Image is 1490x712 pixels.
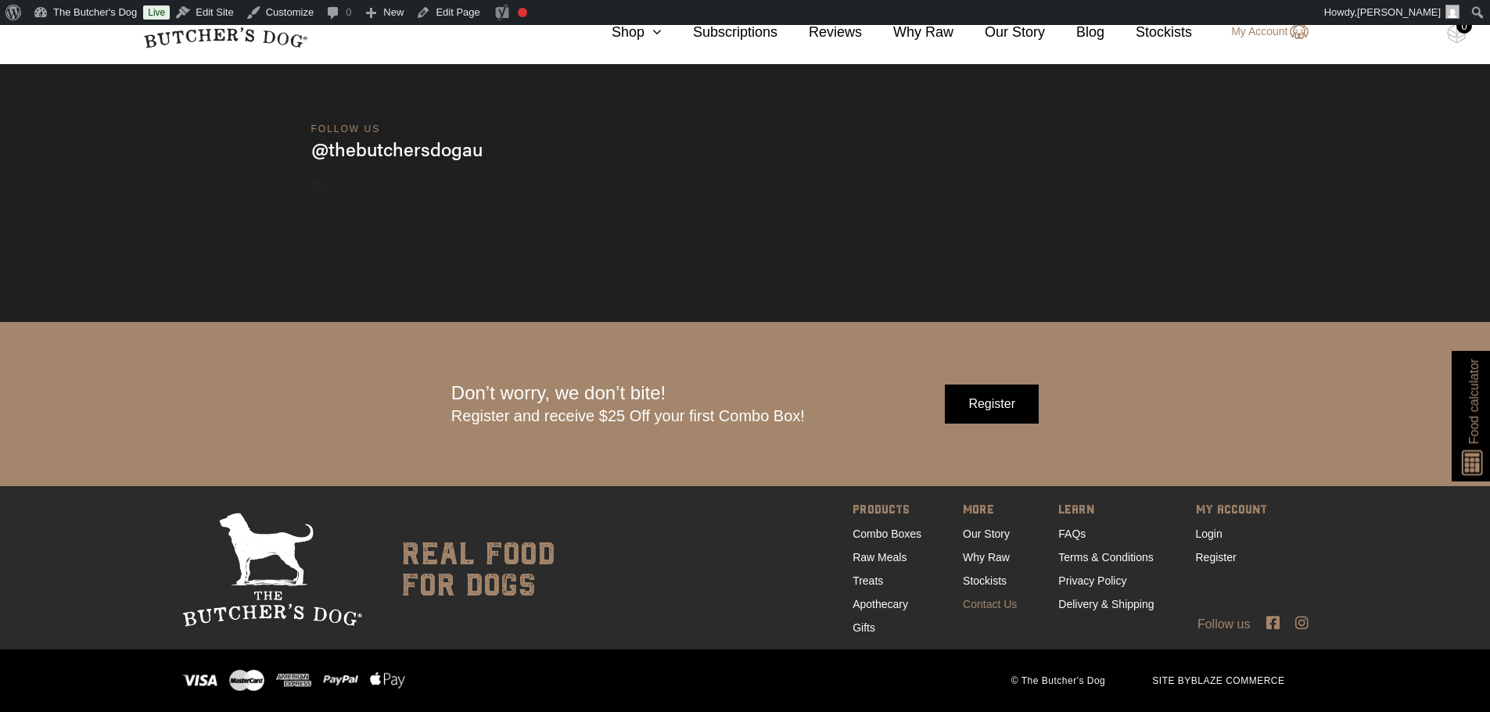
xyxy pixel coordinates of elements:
span: PRODUCTS [853,500,921,522]
span: Food calculator [1464,359,1483,444]
a: Raw Meals [853,551,907,564]
img: TBD_Cart-Empty.png [1447,23,1467,44]
a: Why Raw [963,551,1010,564]
a: Our Story [953,22,1045,43]
a: thebutchersdogau 857 posts [311,136,1179,193]
a: Why Raw [862,22,953,43]
div: Don’t worry, we don’t bite! [451,382,805,426]
a: Shop [580,22,662,43]
div: Focus keyphrase not set [518,8,527,17]
span: Register and receive $25 Off your first Combo Box! [451,407,805,424]
a: Blog [1045,22,1104,43]
span: 857 posts [311,178,343,194]
a: Contact Us [963,598,1017,610]
a: Login [1196,528,1223,540]
div: 0 [1456,18,1472,34]
a: Terms & Conditions [1058,551,1153,564]
span: SITE BY [1129,674,1308,688]
a: Delivery & Shipping [1058,598,1154,610]
a: My Account [1215,23,1308,41]
span: MORE [963,500,1017,522]
span: [PERSON_NAME] [1357,6,1441,18]
a: Gifts [853,621,875,634]
a: Stockists [1104,22,1192,43]
div: Follow us [120,615,1371,634]
span: LEARN [1058,500,1154,522]
a: Register [1196,551,1237,564]
div: real food for dogs [386,513,555,627]
a: Stockists [963,574,1007,587]
a: Combo Boxes [853,528,921,540]
a: FAQs [1058,528,1086,540]
div: follow us [311,122,1179,136]
h3: thebutchersdogau [311,136,483,163]
span: MY ACCOUNT [1196,500,1267,522]
a: BLAZE COMMERCE [1191,675,1285,686]
a: Apothecary [853,598,908,610]
span: © The Butcher's Dog [988,674,1129,688]
input: Register [945,385,1039,424]
a: Reviews [777,22,862,43]
a: Subscriptions [662,22,777,43]
a: Our Story [963,528,1010,540]
a: Privacy Policy [1058,574,1126,587]
a: Live [143,5,170,20]
a: Treats [853,574,883,587]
